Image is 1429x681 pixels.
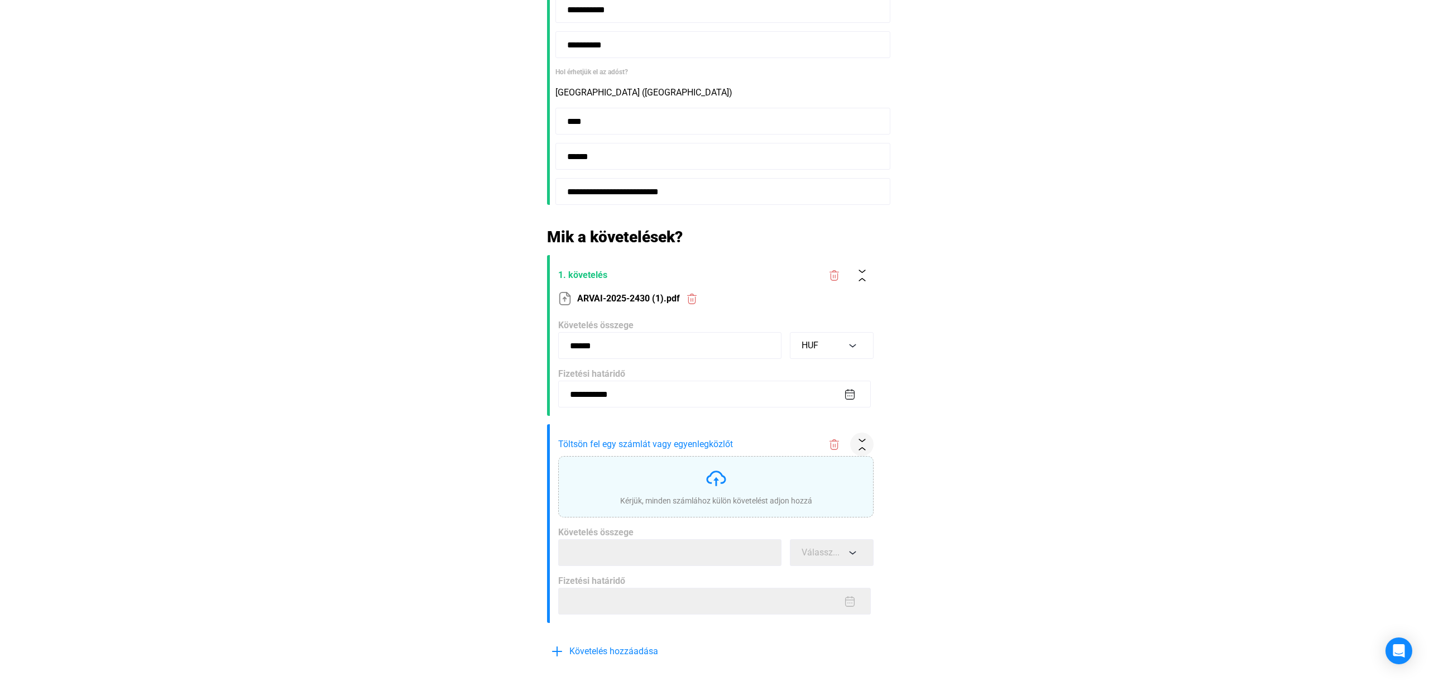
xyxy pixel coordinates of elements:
span: Követelés összege [558,320,634,330]
button: trash-red [822,263,846,287]
button: collapse [850,263,874,287]
button: trash-red [680,287,703,310]
span: 1. követelés [558,268,818,282]
img: plus-blue [550,645,564,658]
span: Követelés összege [558,527,634,538]
span: Válassz... [802,547,840,558]
button: HUF [790,332,874,359]
span: Fizetési határidő [558,368,625,379]
img: trash-red [828,270,840,281]
img: upload-cloud [705,467,727,490]
span: ARVAI-2025-2430 (1).pdf [577,292,680,305]
img: upload-paper [558,292,572,305]
div: Hol érhetjük el az adóst? [555,66,882,78]
span: Fizetési határidő [558,576,625,586]
img: collapse [856,270,868,281]
div: [GEOGRAPHIC_DATA] ([GEOGRAPHIC_DATA]) [555,86,882,99]
button: trash-red [822,433,846,456]
span: Követelés hozzáadása [569,645,658,658]
button: plus-blueKövetelés hozzáadása [547,640,714,663]
button: Válassz... [790,539,874,566]
h2: Mik a követelések? [547,227,882,247]
div: Open Intercom Messenger [1385,637,1412,664]
img: trash-red [828,439,840,450]
img: collapse [856,439,868,450]
button: collapse [850,433,874,456]
span: Töltsön fel egy számlát vagy egyenlegközlőt [558,438,818,451]
img: trash-red [686,293,698,305]
div: Kérjük, minden számlához külön követelést adjon hozzá [620,495,812,506]
span: HUF [802,340,818,351]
